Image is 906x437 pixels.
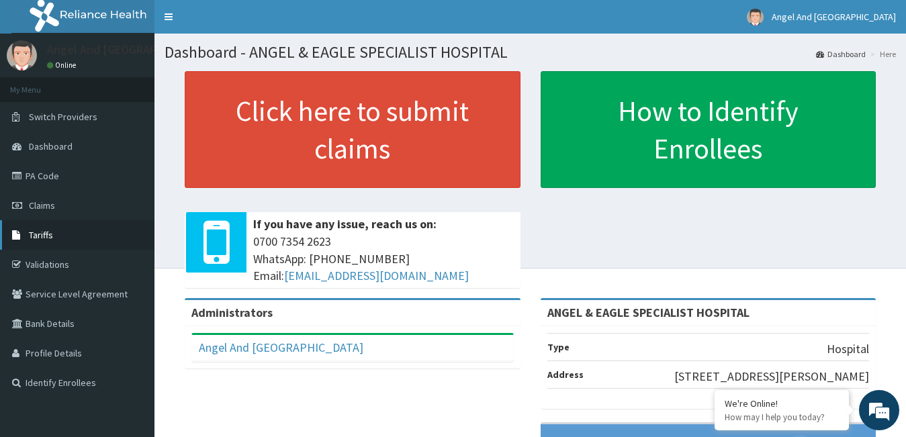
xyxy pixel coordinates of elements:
h1: Dashboard - ANGEL & EAGLE SPECIALIST HOSPITAL [165,44,896,61]
strong: ANGEL & EAGLE SPECIALIST HOSPITAL [547,305,750,320]
p: Angel And [GEOGRAPHIC_DATA] [47,44,214,56]
span: 0700 7354 2623 WhatsApp: [PHONE_NUMBER] Email: [253,233,514,285]
a: Click here to submit claims [185,71,520,188]
span: Switch Providers [29,111,97,123]
img: User Image [7,40,37,70]
a: How to Identify Enrollees [541,71,876,188]
p: Hospital [827,340,869,358]
a: Online [47,60,79,70]
span: Tariffs [29,229,53,241]
b: If you have any issue, reach us on: [253,216,437,232]
p: [STREET_ADDRESS][PERSON_NAME] [674,368,869,385]
span: Angel And [GEOGRAPHIC_DATA] [772,11,896,23]
p: How may I help you today? [725,411,839,423]
a: [EMAIL_ADDRESS][DOMAIN_NAME] [284,268,469,283]
b: Address [547,369,584,381]
b: Administrators [191,305,273,320]
a: Dashboard [816,48,866,60]
span: Dashboard [29,140,73,152]
li: Here [867,48,896,60]
span: Claims [29,199,55,211]
a: Angel And [GEOGRAPHIC_DATA] [199,340,363,355]
img: User Image [747,9,764,26]
b: Type [547,341,570,353]
div: We're Online! [725,397,839,409]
